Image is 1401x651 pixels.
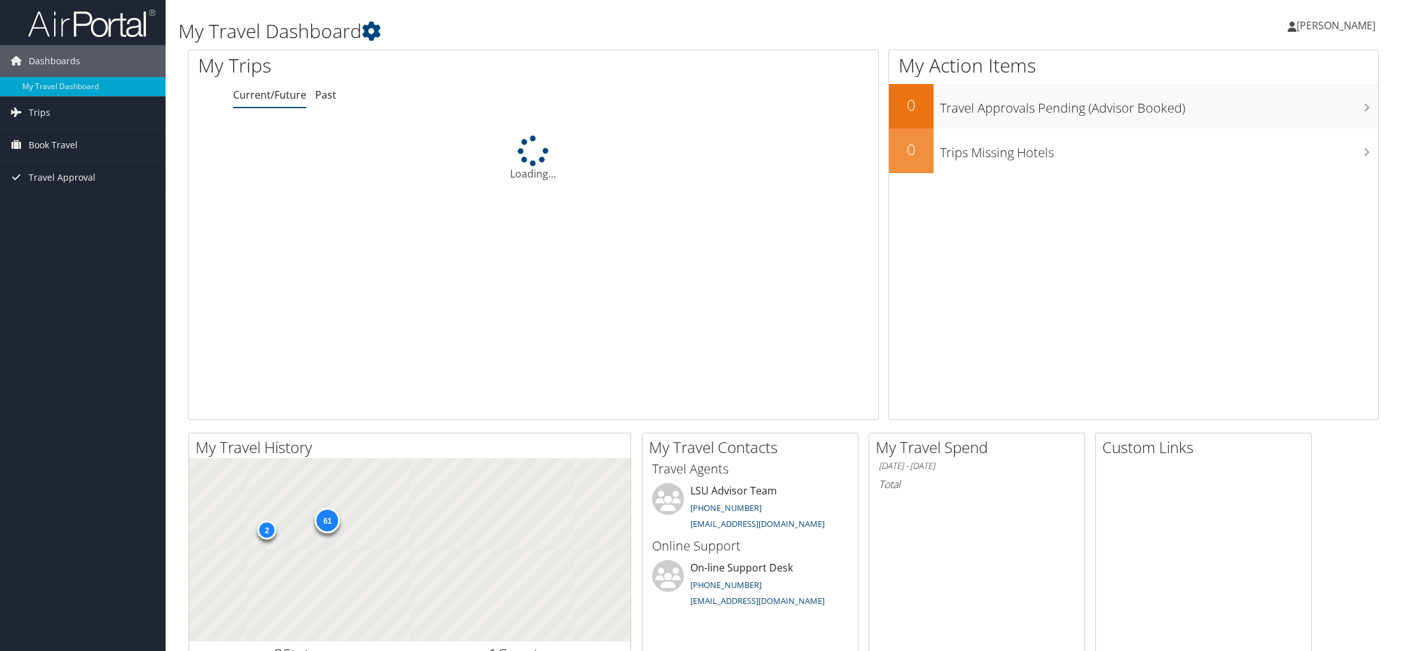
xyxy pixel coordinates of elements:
[889,129,1378,173] a: 0Trips Missing Hotels
[879,460,1075,472] h6: [DATE] - [DATE]
[1102,437,1311,458] h2: Custom Links
[196,437,630,458] h2: My Travel History
[690,595,825,606] a: [EMAIL_ADDRESS][DOMAIN_NAME]
[649,437,858,458] h2: My Travel Contacts
[257,521,276,540] div: 2
[233,88,306,102] a: Current/Future
[652,460,848,478] h3: Travel Agents
[188,136,878,181] div: Loading...
[198,52,581,79] h1: My Trips
[690,518,825,529] a: [EMAIL_ADDRESS][DOMAIN_NAME]
[1297,18,1376,32] span: [PERSON_NAME]
[28,8,155,38] img: airportal-logo.png
[940,93,1378,117] h3: Travel Approvals Pending (Advisor Booked)
[652,537,848,555] h3: Online Support
[315,508,340,533] div: 61
[889,94,934,116] h2: 0
[889,139,934,160] h2: 0
[315,88,336,102] a: Past
[690,502,762,514] a: [PHONE_NUMBER]
[940,137,1378,162] h3: Trips Missing Hotels
[29,162,96,193] span: Travel Approval
[178,18,985,45] h1: My Travel Dashboard
[29,45,80,77] span: Dashboards
[646,560,855,612] li: On-line Support Desk
[889,52,1378,79] h1: My Action Items
[29,97,50,129] span: Trips
[29,129,78,161] span: Book Travel
[690,579,762,591] a: [PHONE_NUMBER]
[1288,6,1388,45] a: [PERSON_NAME]
[889,84,1378,129] a: 0Travel Approvals Pending (Advisor Booked)
[876,437,1085,458] h2: My Travel Spend
[879,477,1075,491] h6: Total
[646,483,855,535] li: LSU Advisor Team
